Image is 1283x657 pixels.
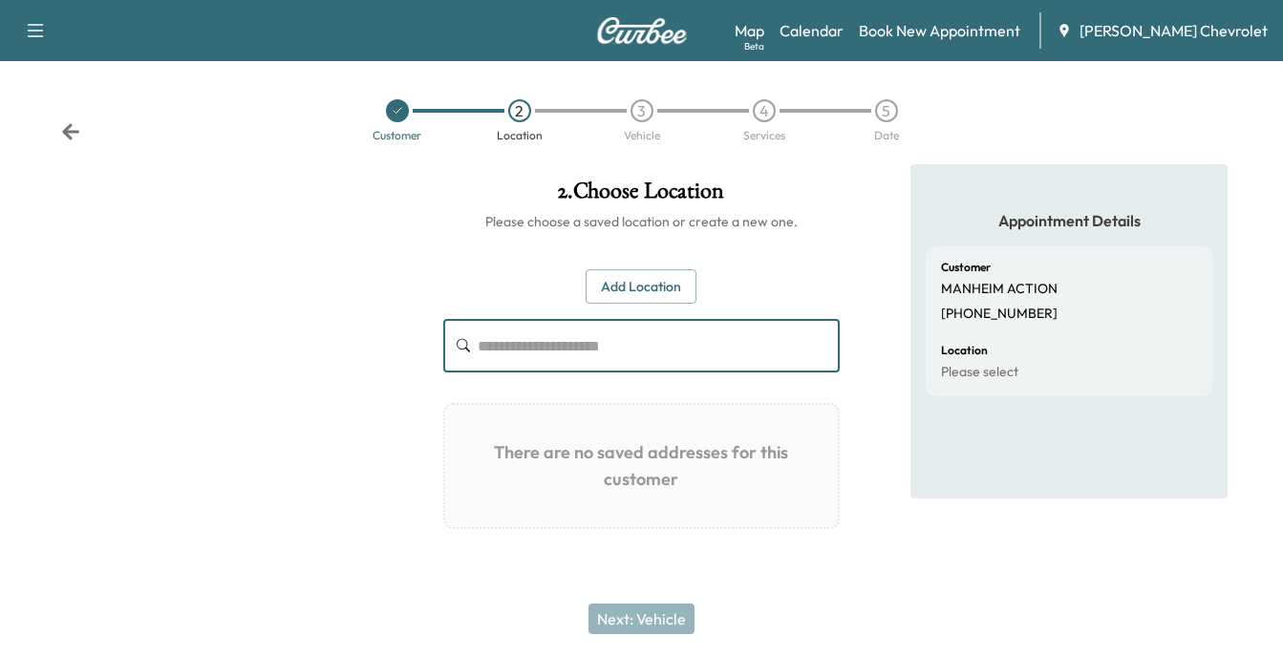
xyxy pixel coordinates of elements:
[875,99,898,122] div: 5
[941,306,1058,323] p: [PHONE_NUMBER]
[596,17,688,44] img: Curbee Logo
[586,269,696,305] button: Add Location
[874,130,899,141] div: Date
[735,19,764,42] a: MapBeta
[508,99,531,122] div: 2
[61,122,80,141] div: Back
[443,180,841,212] h1: 2 . Choose Location
[744,39,764,53] div: Beta
[624,130,660,141] div: Vehicle
[753,99,776,122] div: 4
[859,19,1020,42] a: Book New Appointment
[941,364,1018,381] p: Please select
[460,420,823,512] h1: There are no saved addresses for this customer
[941,262,991,273] h6: Customer
[941,345,988,356] h6: Location
[743,130,785,141] div: Services
[443,212,841,231] h6: Please choose a saved location or create a new one.
[497,130,543,141] div: Location
[1080,19,1268,42] span: [PERSON_NAME] Chevrolet
[926,210,1212,231] h5: Appointment Details
[780,19,844,42] a: Calendar
[631,99,653,122] div: 3
[373,130,421,141] div: Customer
[941,281,1058,298] p: MANHEIM ACTION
